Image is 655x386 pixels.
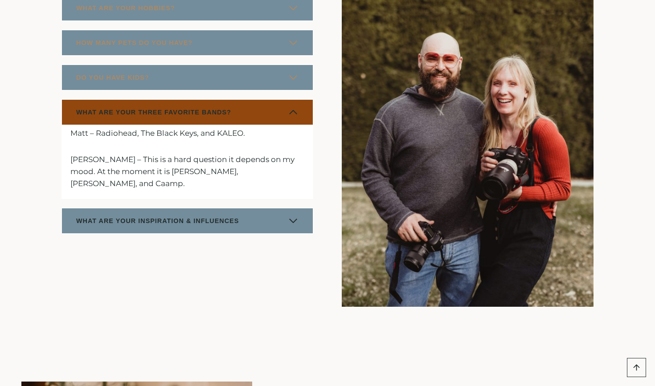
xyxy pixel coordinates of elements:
[70,154,304,190] p: [PERSON_NAME] – This is a hard question it depends on my mood. At the moment it is [PERSON_NAME],...
[70,127,304,139] p: Matt – Radiohead, The Black Keys, and KALEO.
[76,107,231,118] span: WHAT ARE YOUR THREE FAVORITE BANDS?
[61,30,313,56] button: HOW MANY PETS DO YOU HAVE?
[61,99,313,125] button: WHAT ARE YOUR THREE FAVORITE BANDS?
[76,37,192,48] span: HOW MANY PETS DO YOU HAVE?
[627,358,646,377] a: Scroll to top
[76,72,149,83] span: DO YOU HAVE KIDS?
[61,65,313,90] button: DO YOU HAVE KIDS?
[61,125,313,199] div: WHAT ARE YOUR THREE FAVORITE BANDS?
[76,3,175,13] span: WHAT ARE YOUR HOBBIES?
[61,208,313,234] button: WHAT ARE YOUR INSPIRATION & INFLUENCES
[76,215,239,226] span: WHAT ARE YOUR INSPIRATION & INFLUENCES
